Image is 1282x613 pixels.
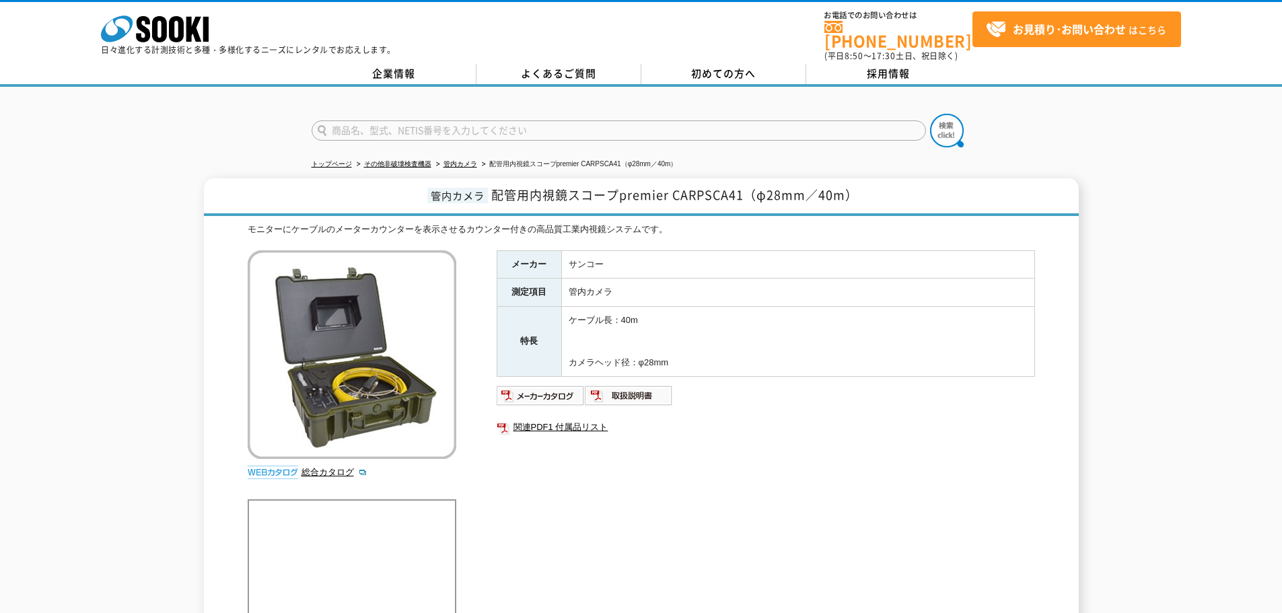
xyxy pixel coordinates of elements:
div: モニターにケーブルのメーターカウンターを表示させるカウンター付きの高品質工業内視鏡システムです。 [248,223,1035,237]
a: 管内カメラ [443,160,477,168]
th: 測定項目 [497,279,561,307]
a: 取扱説明書 [585,394,673,404]
th: 特長 [497,307,561,377]
img: btn_search.png [930,114,964,147]
a: [PHONE_NUMBER] [824,21,972,48]
span: 17:30 [871,50,896,62]
p: 日々進化する計測技術と多種・多様化するニーズにレンタルでお応えします。 [101,46,396,54]
span: 配管用内視鏡スコープpremier CARPSCA41（φ28mm／40m） [491,186,858,204]
th: メーカー [497,250,561,279]
span: 管内カメラ [427,188,488,203]
span: (平日 ～ 土日、祝日除く) [824,50,958,62]
td: ケーブル長：40m カメラヘッド径：φ28mm [561,307,1034,377]
input: 商品名、型式、NETIS番号を入力してください [312,120,926,141]
span: 8:50 [845,50,863,62]
a: お見積り･お問い合わせはこちら [972,11,1181,47]
a: 関連PDF1 付属品リスト [497,419,1035,436]
a: 総合カタログ [301,467,367,477]
span: 初めての方へ [691,66,756,81]
img: 配管用内視鏡スコープpremier CARPSCA41（φ28mm／40m） [248,250,456,459]
img: 取扱説明書 [585,385,673,406]
td: サンコー [561,250,1034,279]
td: 管内カメラ [561,279,1034,307]
img: メーカーカタログ [497,385,585,406]
span: お電話でのお問い合わせは [824,11,972,20]
span: はこちら [986,20,1166,40]
a: 企業情報 [312,64,476,84]
a: トップページ [312,160,352,168]
strong: お見積り･お問い合わせ [1013,21,1126,37]
a: よくあるご質問 [476,64,641,84]
a: 初めての方へ [641,64,806,84]
a: 採用情報 [806,64,971,84]
li: 配管用内視鏡スコープpremier CARPSCA41（φ28mm／40m） [479,157,678,172]
img: webカタログ [248,466,298,479]
a: その他非破壊検査機器 [364,160,431,168]
a: メーカーカタログ [497,394,585,404]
